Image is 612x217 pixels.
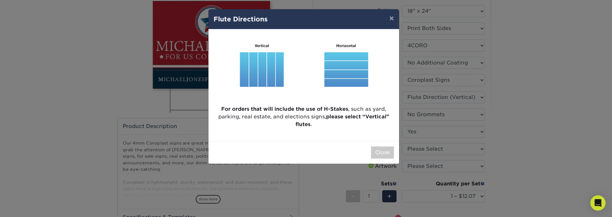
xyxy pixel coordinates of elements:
button: Close [371,146,394,159]
div: Open Intercom Messenger [590,195,606,211]
strong: For orders that will include the use of H-Stakes [221,106,348,112]
strong: please select “Vertical” flutes [295,114,389,127]
button: × [384,9,399,27]
h4: Flute Directions [214,14,394,24]
p: , such as yard, parking, real estate, and elections signs, . [208,105,399,136]
img: Flute Direction [214,34,394,100]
